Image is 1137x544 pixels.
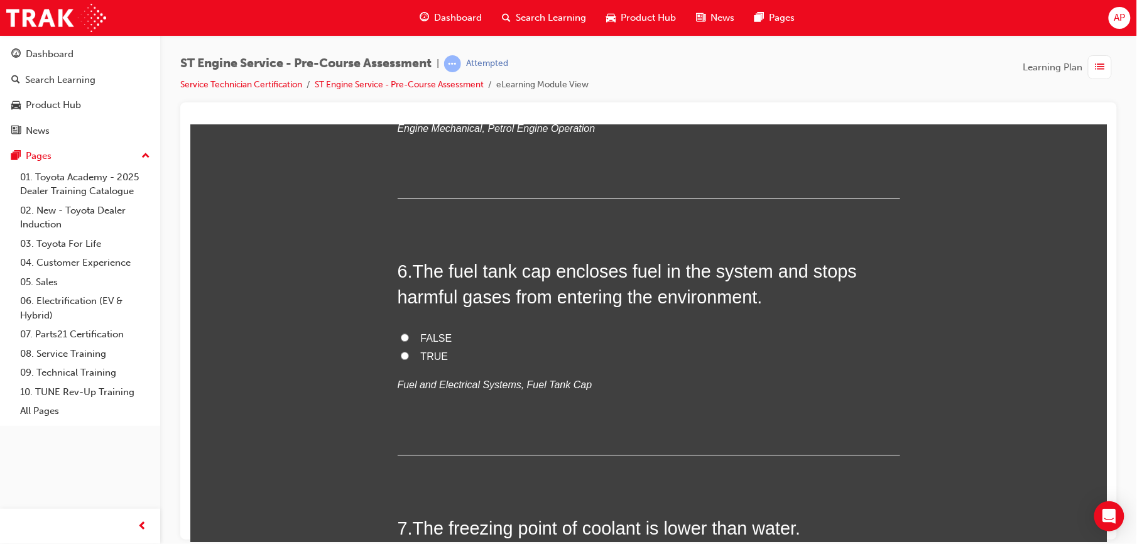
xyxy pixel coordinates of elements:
[435,11,482,25] span: Dashboard
[1114,11,1125,25] span: AP
[5,68,155,92] a: Search Learning
[210,227,219,235] input: TRUE
[444,55,461,72] span: learningRecordVerb_ATTEMPT-icon
[15,344,155,364] a: 08. Service Training
[15,168,155,201] a: 01. Toyota Academy - 2025 Dealer Training Catalogue
[607,10,616,26] span: car-icon
[15,234,155,254] a: 03. Toyota For Life
[210,209,219,217] input: FALSE
[496,78,589,92] li: eLearning Module View
[11,126,21,137] span: news-icon
[138,519,148,535] span: prev-icon
[697,10,706,26] span: news-icon
[15,273,155,292] a: 05. Sales
[492,5,597,31] a: search-iconSearch Learning
[410,5,492,31] a: guage-iconDashboard
[315,79,484,90] a: ST Engine Service - Pre-Course Assessment
[6,4,106,32] img: Trak
[5,144,155,168] button: Pages
[597,5,687,31] a: car-iconProduct Hub
[11,100,21,111] span: car-icon
[222,393,611,413] span: The freezing point of coolant is lower than water.
[1096,60,1105,75] span: list-icon
[1023,55,1117,79] button: Learning Plan
[755,10,764,26] span: pages-icon
[25,73,95,87] div: Search Learning
[26,47,73,62] div: Dashboard
[11,49,21,60] span: guage-icon
[621,11,677,25] span: Product Hub
[745,5,805,31] a: pages-iconPages
[26,149,52,163] div: Pages
[15,401,155,421] a: All Pages
[180,79,302,90] a: Service Technician Certification
[5,43,155,66] a: Dashboard
[711,11,735,25] span: News
[15,201,155,234] a: 02. New - Toyota Dealer Induction
[11,75,20,86] span: search-icon
[11,151,21,162] span: pages-icon
[231,208,262,219] span: FALSE
[5,40,155,144] button: DashboardSearch LearningProduct HubNews
[26,98,81,112] div: Product Hub
[420,10,430,26] span: guage-icon
[1023,60,1083,75] span: Learning Plan
[207,136,667,182] span: The fuel tank cap encloses fuel in the system and stops harmful gases from entering the environment.
[207,254,402,265] em: Fuel and Electrical Systems, Fuel Tank Cap
[1109,7,1131,29] button: AP
[437,57,439,71] span: |
[15,325,155,344] a: 07. Parts21 Certification
[770,11,795,25] span: Pages
[15,363,155,383] a: 09. Technical Training
[207,391,710,416] h2: 7 .
[15,253,155,273] a: 04. Customer Experience
[503,10,511,26] span: search-icon
[466,58,508,70] div: Attempted
[5,94,155,117] a: Product Hub
[231,226,258,237] span: TRUE
[141,148,150,165] span: up-icon
[207,134,710,185] h2: 6 .
[516,11,587,25] span: Search Learning
[26,124,50,138] div: News
[180,57,432,71] span: ST Engine Service - Pre-Course Assessment
[687,5,745,31] a: news-iconNews
[1094,501,1124,531] div: Open Intercom Messenger
[15,383,155,402] a: 10. TUNE Rev-Up Training
[15,291,155,325] a: 06. Electrification (EV & Hybrid)
[5,119,155,143] a: News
